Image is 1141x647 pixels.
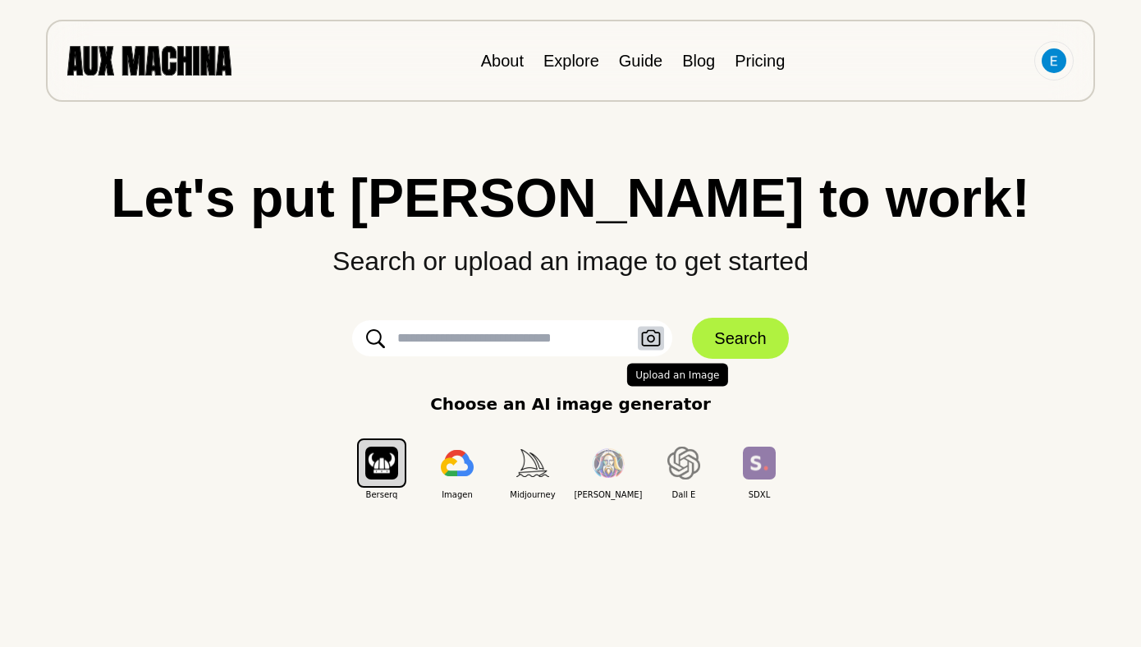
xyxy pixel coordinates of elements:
[543,52,599,70] a: Explore
[481,52,524,70] a: About
[592,448,625,479] img: Leonardo
[692,318,788,359] button: Search
[67,46,231,75] img: AUX MACHINA
[743,447,776,479] img: SDXL
[441,450,474,476] img: Imagen
[33,225,1108,281] p: Search or upload an image to get started
[430,392,711,416] p: Choose an AI image generator
[365,447,398,479] img: Berserq
[627,363,727,386] span: Upload an Image
[722,489,797,501] span: SDXL
[1042,48,1066,73] img: Avatar
[33,171,1108,225] h1: Let's put [PERSON_NAME] to work!
[344,489,419,501] span: Berserq
[735,52,785,70] a: Pricing
[570,489,646,501] span: [PERSON_NAME]
[516,449,549,476] img: Midjourney
[682,52,715,70] a: Blog
[619,52,662,70] a: Guide
[667,447,700,480] img: Dall E
[646,489,722,501] span: Dall E
[638,327,664,351] button: Upload an Image
[419,489,495,501] span: Imagen
[495,489,570,501] span: Midjourney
